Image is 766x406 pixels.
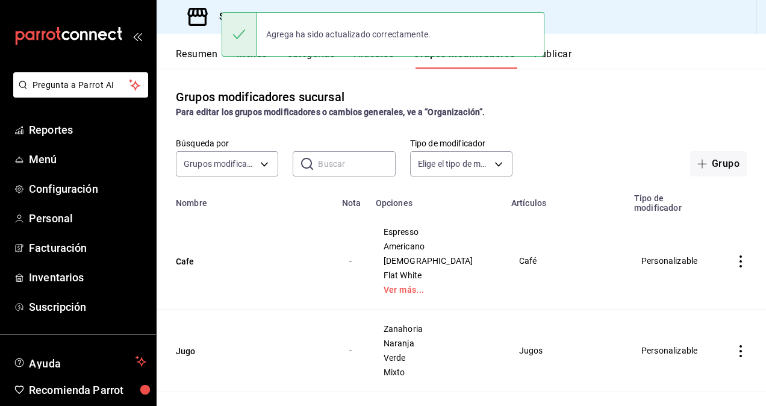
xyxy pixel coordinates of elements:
[29,240,146,256] span: Facturación
[335,310,369,392] td: -
[29,122,146,138] span: Reportes
[627,213,715,310] td: Personalizable
[690,151,747,176] button: Grupo
[735,345,747,357] button: actions
[384,368,489,376] span: Mixto
[369,186,504,213] th: Opciones
[257,21,440,48] div: Agrega ha sido actualizado correctamente.
[176,107,485,117] strong: Para editar los grupos modificadores o cambios generales, ve a “Organización”.
[410,139,512,148] label: Tipo de modificador
[210,10,454,24] h3: Sucursal: Mirage Restaurante ([GEOGRAPHIC_DATA])
[627,310,715,392] td: Personalizable
[29,299,146,315] span: Suscripción
[176,88,344,106] div: Grupos modificadores sucursal
[29,354,131,369] span: Ayuda
[13,72,148,98] button: Pregunta a Parrot AI
[384,339,489,348] span: Naranja
[534,48,571,69] button: Publicar
[519,257,612,265] span: Café
[132,31,142,41] button: open_drawer_menu
[735,255,747,267] button: actions
[519,346,612,355] span: Jugos
[335,213,369,310] td: -
[176,139,278,148] label: Búsqueda por
[157,186,335,213] th: Nombre
[384,354,489,362] span: Verde
[384,286,489,294] a: Ver más...
[384,242,489,251] span: Americano
[384,228,489,236] span: Espresso
[418,158,490,170] span: Elige el tipo de modificador
[384,257,489,265] span: [DEMOGRAPHIC_DATA]
[29,210,146,226] span: Personal
[29,181,146,197] span: Configuración
[504,186,627,213] th: Artículos
[29,151,146,167] span: Menú
[184,158,256,170] span: Grupos modificadores
[29,269,146,286] span: Inventarios
[29,382,146,398] span: Recomienda Parrot
[176,48,766,69] div: navigation tabs
[176,255,320,267] button: Cafe
[627,186,715,213] th: Tipo de modificador
[384,271,489,280] span: Flat White
[8,87,148,100] a: Pregunta a Parrot AI
[176,48,217,69] button: Resumen
[176,345,320,357] button: Jugo
[335,186,369,213] th: Nota
[33,79,129,92] span: Pregunta a Parrot AI
[318,152,395,176] input: Buscar
[384,325,489,333] span: Zanahoria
